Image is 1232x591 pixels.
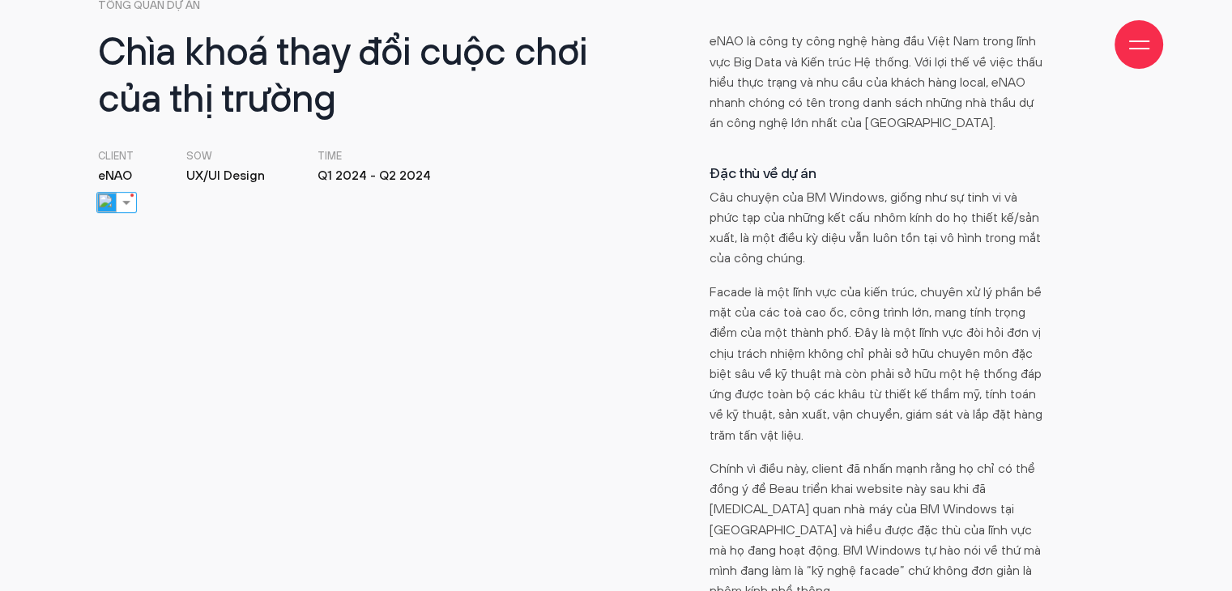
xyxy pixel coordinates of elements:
[710,188,1046,270] p: Câu chuyện của BM Windows, giống như sự tinh vi và phức tạp của những kết cấu nhôm kính do họ thi...
[710,167,1046,182] h4: Đặc thù về dự án
[186,149,265,165] small: SOW
[186,149,265,185] li: UX/UI Design
[98,149,134,165] small: Client
[318,149,431,165] small: Time
[98,149,134,185] li: eNAO
[318,149,431,185] li: Q1 2024 - Q2 2024
[710,283,1046,446] p: Facade là một lĩnh vực của kiến trúc, chuyên xử lý phần bề mặt của các toà cao ốc, công trình lớn...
